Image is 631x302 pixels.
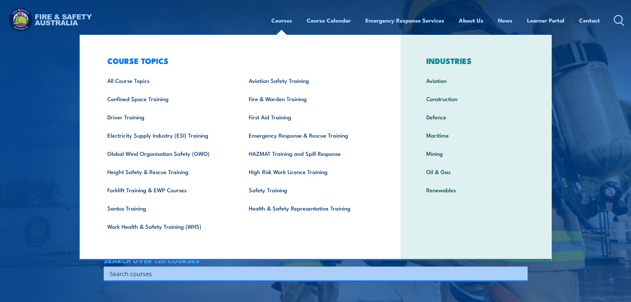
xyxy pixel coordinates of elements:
a: Fire & Warden Training [238,90,380,108]
a: Aviation [416,71,536,90]
a: Safety Training [238,181,380,199]
a: News [498,12,512,29]
a: First Aid Training [238,108,380,126]
a: All Course Topics [97,71,238,90]
a: Defence [416,108,536,126]
a: Forklift Training & EWP Courses [97,181,238,199]
a: Santos Training [97,199,238,217]
a: Work Health & Safety Training (WHS) [97,217,238,235]
form: Search form [111,269,514,278]
a: Mining [416,144,536,162]
a: Emergency Response & Rescue Training [238,126,380,144]
a: Renewables [416,181,536,199]
a: Driver Training [97,108,238,126]
a: Course Calendar [307,12,351,29]
a: Oil & Gas [416,162,536,181]
a: Maritime [416,126,536,144]
h3: INDUSTRIES [416,56,536,65]
a: Courses [271,12,292,29]
a: About Us [459,12,483,29]
a: Confined Space Training [97,90,238,108]
a: Learner Portal [527,12,564,29]
a: Height Safety & Rescue Training [97,162,238,181]
a: Contact [579,12,600,29]
a: Global Wind Organisation Safety (GWO) [97,144,238,162]
h3: COURSE TOPICS [97,56,380,65]
a: Emergency Response Services [365,12,444,29]
h4: SEARCH OVER 120 COURSES [104,257,528,264]
a: High Risk Work Licence Training [238,162,380,181]
a: Construction [416,90,536,108]
button: Search magnifier button [516,269,525,278]
a: Aviation Safety Training [238,71,380,90]
a: Electricity Supply Industry (ESI) Training [97,126,238,144]
input: Search input [110,269,513,278]
a: HAZMAT Training and Spill Response [238,144,380,162]
a: Health & Safety Representative Training [238,199,380,217]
